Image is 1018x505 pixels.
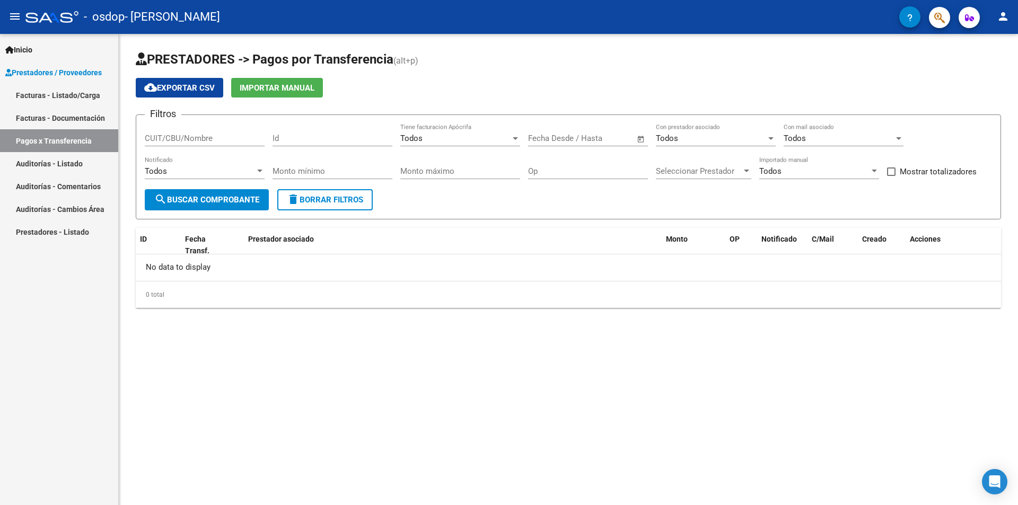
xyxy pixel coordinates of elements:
button: Borrar Filtros [277,189,373,210]
button: Open calendar [635,133,647,145]
span: Monto [666,235,688,243]
datatable-header-cell: C/Mail [808,228,858,263]
span: Todos [759,166,782,176]
span: Todos [145,166,167,176]
mat-icon: delete [287,193,300,206]
div: Open Intercom Messenger [982,469,1007,494]
datatable-header-cell: OP [725,228,757,263]
span: Creado [862,235,887,243]
h3: Filtros [145,107,181,121]
datatable-header-cell: ID [136,228,181,263]
datatable-header-cell: Notificado [757,228,808,263]
span: (alt+p) [393,56,418,66]
span: Inicio [5,44,32,56]
datatable-header-cell: Prestador asociado [244,228,662,263]
mat-icon: person [997,10,1010,23]
span: Prestadores / Proveedores [5,67,102,78]
span: Buscar Comprobante [154,195,259,205]
span: PRESTADORES -> Pagos por Transferencia [136,52,393,67]
datatable-header-cell: Acciones [906,228,1001,263]
datatable-header-cell: Creado [858,228,906,263]
span: Borrar Filtros [287,195,363,205]
span: Seleccionar Prestador [656,166,742,176]
button: Buscar Comprobante [145,189,269,210]
span: OP [730,235,740,243]
input: Fecha fin [581,134,632,143]
span: C/Mail [812,235,834,243]
button: Exportar CSV [136,78,223,98]
button: Importar Manual [231,78,323,98]
span: Todos [400,134,423,143]
span: ID [140,235,147,243]
span: Prestador asociado [248,235,314,243]
datatable-header-cell: Fecha Transf. [181,228,229,263]
span: Importar Manual [240,83,314,93]
mat-icon: search [154,193,167,206]
span: Todos [656,134,678,143]
span: Exportar CSV [144,83,215,93]
div: No data to display [136,254,1001,281]
mat-icon: cloud_download [144,81,157,94]
span: Acciones [910,235,941,243]
span: Todos [784,134,806,143]
span: - osdop [84,5,125,29]
div: 0 total [136,281,1001,308]
datatable-header-cell: Monto [662,228,725,263]
span: Mostrar totalizadores [900,165,977,178]
span: Fecha Transf. [185,235,209,255]
input: Fecha inicio [528,134,571,143]
span: - [PERSON_NAME] [125,5,220,29]
span: Notificado [761,235,797,243]
mat-icon: menu [8,10,21,23]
